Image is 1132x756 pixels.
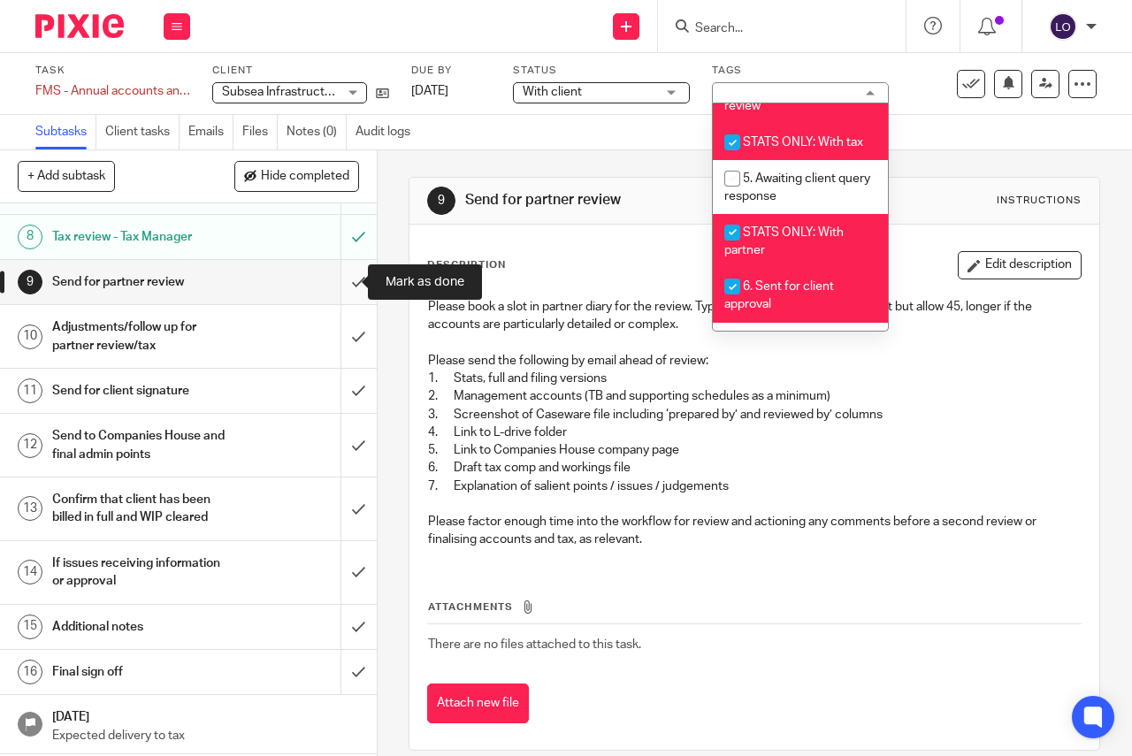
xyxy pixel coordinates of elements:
p: Description [427,258,506,272]
a: Subtasks [35,115,96,149]
p: 7. Explanation of salient points / issues / judgements [428,477,1081,495]
div: 16 [18,660,42,684]
img: svg%3E [1049,12,1077,41]
p: Please book a slot in partner diary for the review. Typically 20-30 minutes is sufficient but all... [428,298,1081,334]
a: Notes (0) [287,115,347,149]
span: With client [523,86,582,98]
div: 13 [18,496,42,521]
label: Status [513,64,690,78]
a: Client tasks [105,115,180,149]
h1: Final sign off [52,659,233,685]
div: 8 [18,225,42,249]
h1: Additional notes [52,614,233,640]
span: 5. Awaiting client query response [724,172,870,203]
label: Task [35,64,190,78]
h1: Send for partner review [465,191,792,210]
a: Emails [188,115,233,149]
div: FMS - Annual accounts and corporation tax - December 2024 [35,82,190,100]
button: Attach new file [427,683,529,723]
button: + Add subtask [18,161,115,191]
p: 4. Link to L-drive folder [428,424,1081,441]
label: Due by [411,64,491,78]
img: Pixie [35,14,124,38]
span: There are no files attached to this task. [428,638,641,651]
div: 11 [18,378,42,403]
span: 6. Sent for client approval [724,280,834,311]
input: Search [693,21,853,37]
p: 5. Link to Companies House company page [428,441,1081,459]
p: Please factor enough time into the workflow for review and actioning any comments before a second... [428,513,1081,549]
span: Hide completed [261,170,349,184]
span: [DATE] [411,85,448,97]
a: Files [242,115,278,149]
div: 12 [18,433,42,458]
p: Expected delivery to tax [52,727,359,745]
label: Tags [712,64,889,78]
h1: Confirm that client has been billed in full and WIP cleared [52,486,233,531]
span: Subsea Infrastructure Limited [222,86,387,98]
label: Client [212,64,389,78]
h1: Tax review - Tax Manager [52,224,233,250]
h1: Send for partner review [52,269,233,295]
p: Please send the following by email ahead of review: [428,352,1081,370]
div: Instructions [997,194,1082,208]
span: Attachments [428,602,513,612]
h1: Adjustments/follow up for partner review/tax [52,314,233,359]
span: STATS ONLY: With partner [724,226,844,257]
div: 10 [18,325,42,349]
a: Audit logs [356,115,419,149]
h1: Send for client signature [52,378,233,404]
h1: If issues receiving information or approval [52,550,233,595]
div: 9 [427,187,455,215]
p: 3. Screenshot of Caseware file including ‘prepared by’ and reviewed by’ columns [428,406,1081,424]
span: STATS ONLY: With tax [743,136,863,149]
p: 1. Stats, full and filing versions [428,370,1081,387]
button: Hide completed [234,161,359,191]
h1: [DATE] [52,704,359,726]
div: 9 [18,270,42,294]
h1: Send to Companies House and final admin points [52,423,233,468]
div: 15 [18,615,42,639]
button: Edit description [958,251,1082,279]
p: 2. Management accounts (TB and supporting schedules as a minimum) [428,387,1081,405]
p: 6. Draft tax comp and workings file [428,459,1081,477]
div: FMS - Annual accounts and corporation tax - [DATE] [35,82,190,100]
div: 14 [18,560,42,584]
